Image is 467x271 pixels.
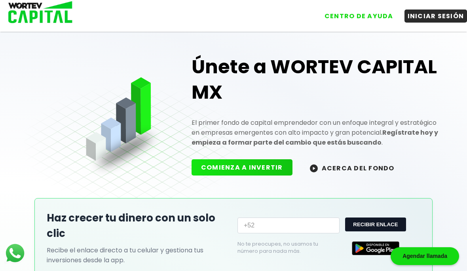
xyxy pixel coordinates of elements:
[47,245,230,265] p: Recibe el enlace directo a tu celular y gestiona tus inversiones desde la app.
[352,241,399,255] img: Google Play
[310,164,318,172] img: wortev-capital-acerca-del-fondo
[192,54,444,105] h1: Únete a WORTEV CAPITAL MX
[345,218,406,231] button: RECIBIR ENLACE
[237,240,327,255] p: No te preocupes, no usamos tu número para nada más.
[4,242,26,264] img: logos_whatsapp-icon.242b2217.svg
[300,159,404,176] button: ACERCA DEL FONDO
[321,10,397,23] button: CENTRO DE AYUDA
[192,118,444,147] p: El primer fondo de capital emprendedor con un enfoque integral y estratégico en empresas emergent...
[192,159,292,176] button: COMIENZA A INVERTIR
[313,4,397,23] a: CENTRO DE AYUDA
[192,128,438,147] strong: Regístrate hoy y empieza a formar parte del cambio que estás buscando
[47,210,230,241] h2: Haz crecer tu dinero con un solo clic
[192,163,300,172] a: COMIENZA A INVERTIR
[391,247,459,265] div: Agendar llamada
